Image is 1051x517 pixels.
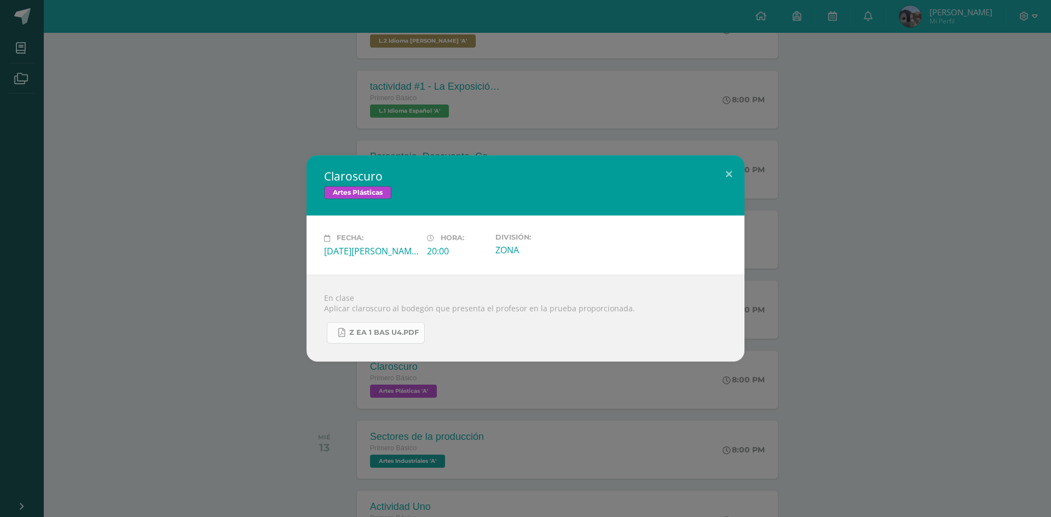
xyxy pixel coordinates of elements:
button: Close (Esc) [713,155,744,193]
div: 20:00 [427,245,487,257]
label: División: [495,233,590,241]
div: ZONA [495,244,590,256]
a: Z eA 1 Bas U4.pdf [327,322,425,344]
span: Z eA 1 Bas U4.pdf [349,328,419,337]
div: En clase Aplicar claroscuro al bodegón que presenta el profesor en la prueba proporcionada. [307,275,744,362]
h2: Claroscuro [324,169,727,184]
span: Fecha: [337,234,363,242]
span: Artes Plásticas [324,186,391,199]
span: Hora: [441,234,464,242]
div: [DATE][PERSON_NAME] [324,245,418,257]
